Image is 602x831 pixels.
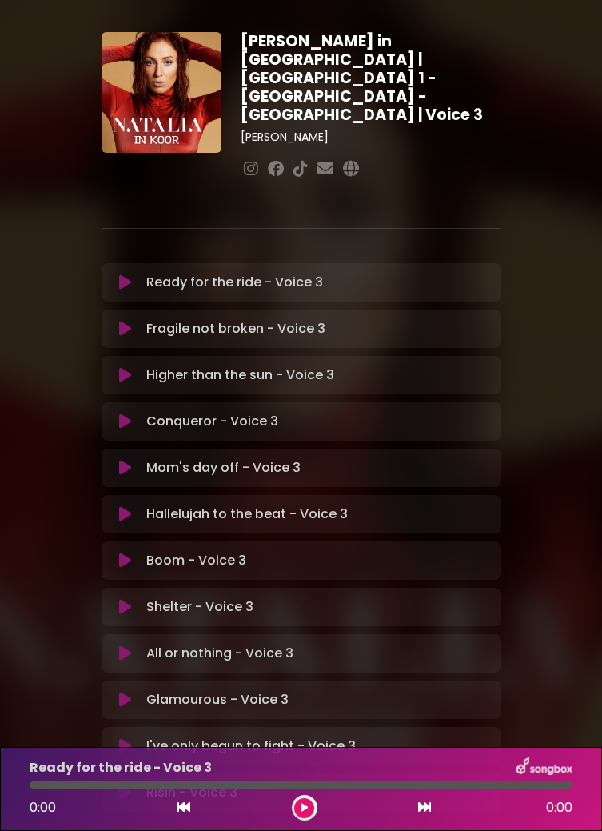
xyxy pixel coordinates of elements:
[146,412,278,431] p: Conqueror - Voice 3
[146,366,334,385] p: Higher than the sun - Voice 3
[146,551,246,570] p: Boom - Voice 3
[146,597,253,617] p: Shelter - Voice 3
[146,737,356,756] p: I've only begun to fight - Voice 3
[30,798,56,817] span: 0:00
[146,458,301,477] p: Mom's day off - Voice 3
[241,32,500,124] h1: [PERSON_NAME] in [GEOGRAPHIC_DATA] | [GEOGRAPHIC_DATA] 1 - [GEOGRAPHIC_DATA] - [GEOGRAPHIC_DATA] ...
[146,690,289,709] p: Glamourous - Voice 3
[146,644,293,663] p: All or nothing - Voice 3
[30,758,212,777] p: Ready for the ride - Voice 3
[241,130,500,144] h3: [PERSON_NAME]
[546,798,572,817] span: 0:00
[516,757,572,778] img: songbox-logo-white.png
[146,505,348,524] p: Hallelujah to the beat - Voice 3
[146,273,323,292] p: Ready for the ride - Voice 3
[146,319,325,338] p: Fragile not broken - Voice 3
[102,32,222,153] img: YTVS25JmS9CLUqXqkEhs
